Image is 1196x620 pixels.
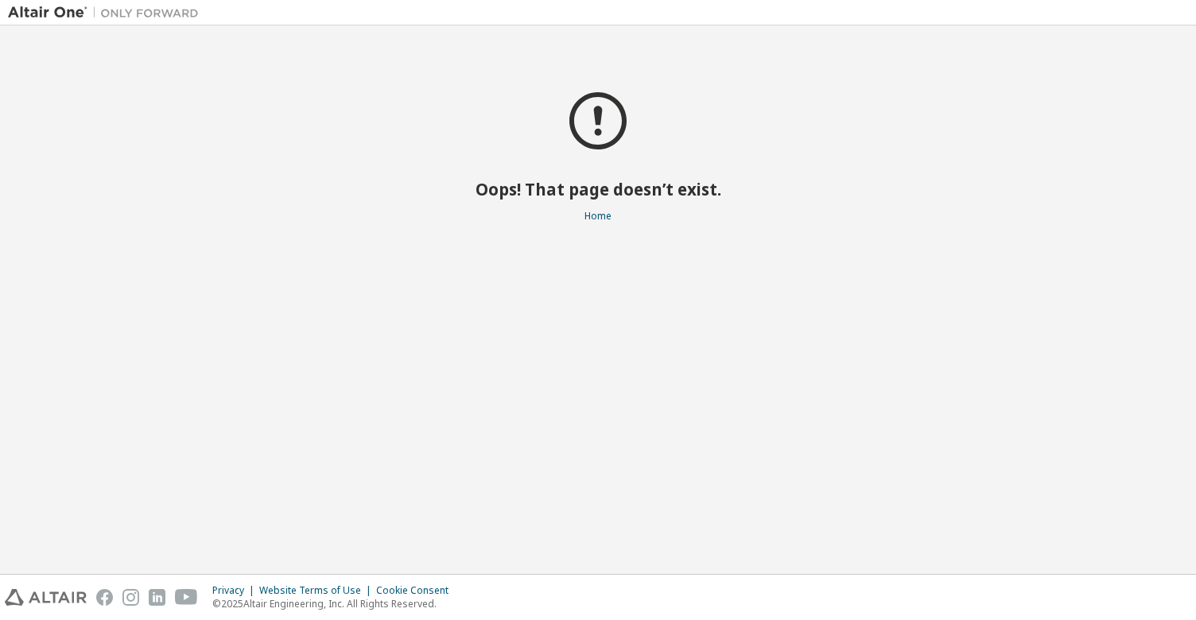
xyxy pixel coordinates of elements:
img: linkedin.svg [149,589,165,606]
img: Altair One [8,5,207,21]
a: Home [584,209,612,223]
img: instagram.svg [122,589,139,606]
img: facebook.svg [96,589,113,606]
img: altair_logo.svg [5,589,87,606]
div: Website Terms of Use [259,584,376,597]
h2: Oops! That page doesn’t exist. [8,179,1188,200]
div: Privacy [212,584,259,597]
p: © 2025 Altair Engineering, Inc. All Rights Reserved. [212,597,458,610]
div: Cookie Consent [376,584,458,597]
img: youtube.svg [175,589,198,606]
